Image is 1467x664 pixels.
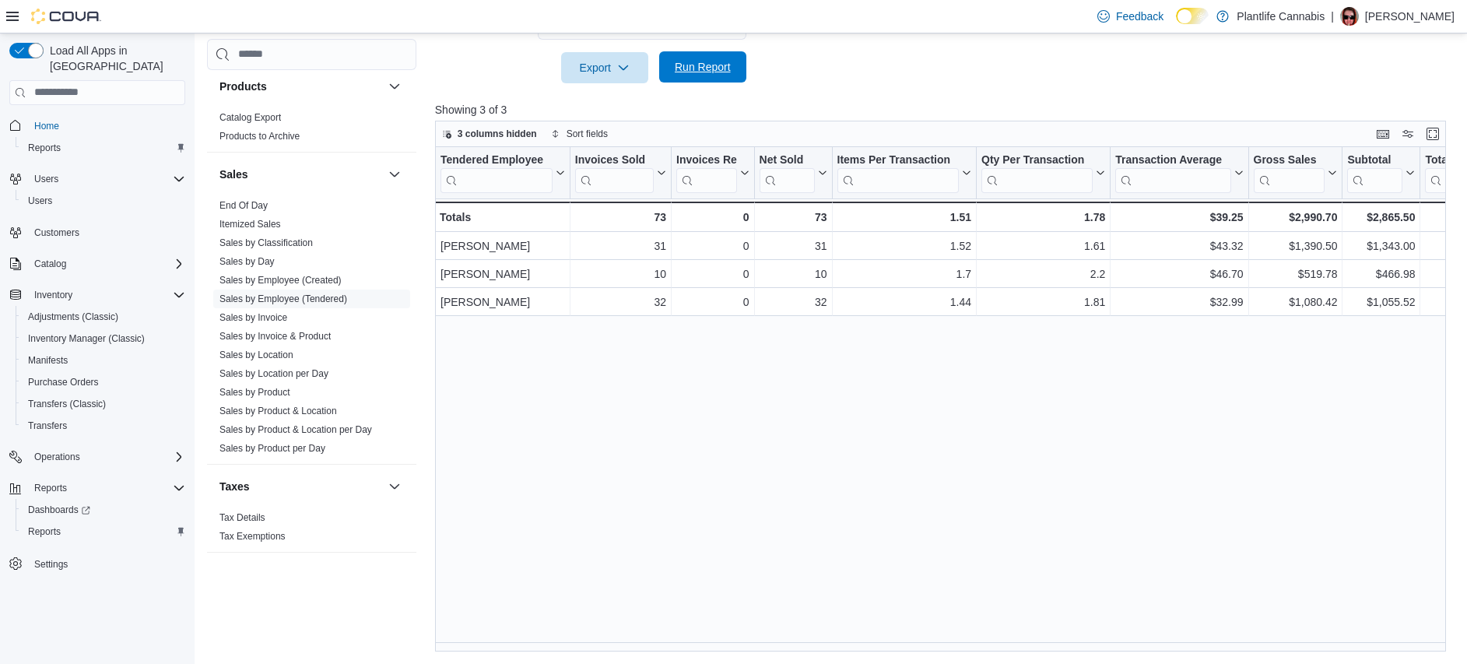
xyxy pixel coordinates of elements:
button: Subtotal [1347,153,1415,192]
button: Catalog [28,255,72,273]
div: Gross Sales [1253,153,1325,192]
button: Items Per Transaction [837,153,971,192]
button: Transaction Average [1115,153,1243,192]
span: Customers [34,227,79,239]
div: 1.61 [981,237,1105,255]
button: Reports [3,477,191,499]
span: Tax Details [219,511,265,524]
span: Load All Apps in [GEOGRAPHIC_DATA] [44,43,185,74]
button: Home [3,114,191,137]
button: Keyboard shortcuts [1374,125,1392,143]
div: Items Per Transaction [837,153,959,192]
button: Sales [219,167,382,182]
div: 73 [575,208,666,227]
button: Tendered Employee [440,153,565,192]
span: Catalog [28,255,185,273]
span: Feedback [1116,9,1163,24]
span: Users [28,195,52,207]
button: Enter fullscreen [1423,125,1442,143]
div: Totals [440,208,565,227]
span: Transfers [22,416,185,435]
a: Tax Exemptions [219,531,286,542]
a: Feedback [1091,1,1170,32]
div: $519.78 [1253,265,1337,283]
div: [PERSON_NAME] [440,293,565,311]
div: Taxes [207,508,416,552]
div: Subtotal [1347,153,1402,192]
span: Transfers [28,420,67,432]
div: 0 [676,208,749,227]
div: $2,990.70 [1253,208,1337,227]
button: Reports [16,137,191,159]
a: Home [28,117,65,135]
a: Purchase Orders [22,373,105,392]
span: Settings [34,558,68,571]
span: Sales by Product & Location per Day [219,423,372,436]
div: Invoices Sold [575,153,654,167]
a: Reports [22,522,67,541]
div: Net Sold [759,153,814,192]
a: Tax Details [219,512,265,523]
p: | [1331,7,1334,26]
button: Invoices Sold [575,153,666,192]
button: Transfers (Classic) [16,393,191,415]
button: Export [561,52,648,83]
button: Transfers [16,415,191,437]
div: Transaction Average [1115,153,1230,167]
div: [PERSON_NAME] [440,237,565,255]
div: Tendered Employee [440,153,553,192]
span: Sales by Employee (Tendered) [219,293,347,305]
div: Invoices Ref [676,153,736,192]
span: Sales by Product [219,386,290,399]
div: $1,390.50 [1253,237,1337,255]
span: Operations [28,448,185,466]
div: $46.70 [1115,265,1243,283]
div: Products [207,108,416,152]
button: Products [219,79,382,94]
a: Sales by Product & Location [219,406,337,416]
div: $1,080.42 [1253,293,1337,311]
span: Transfers (Classic) [22,395,185,413]
div: Qty Per Transaction [981,153,1093,167]
button: Taxes [219,479,382,494]
span: Catalog Export [219,111,281,124]
span: Inventory [28,286,185,304]
a: Transfers (Classic) [22,395,112,413]
span: Sales by Location per Day [219,367,328,380]
a: Products to Archive [219,131,300,142]
p: [PERSON_NAME] [1365,7,1455,26]
span: Transfers (Classic) [28,398,106,410]
div: $1,343.00 [1347,237,1415,255]
span: Sales by Product per Day [219,442,325,455]
button: Manifests [16,350,191,371]
a: Transfers [22,416,73,435]
button: Users [16,190,191,212]
nav: Complex example [9,108,185,616]
div: 0 [676,265,749,283]
div: 32 [759,293,827,311]
div: $2,865.50 [1347,208,1415,227]
span: Sales by Classification [219,237,313,249]
div: 1.52 [837,237,971,255]
a: Sales by Invoice & Product [219,331,331,342]
button: Invoices Ref [676,153,749,192]
a: Sales by Product [219,387,290,398]
a: Itemized Sales [219,219,281,230]
div: $466.98 [1347,265,1415,283]
div: 1.81 [981,293,1105,311]
button: Qty Per Transaction [981,153,1105,192]
a: Sales by Classification [219,237,313,248]
div: Invoices Ref [676,153,736,167]
span: Tax Exemptions [219,530,286,543]
a: Sales by Employee (Created) [219,275,342,286]
div: Sasha Iemelianenko [1340,7,1359,26]
button: 3 columns hidden [436,125,543,143]
a: Reports [22,139,67,157]
button: Reports [28,479,73,497]
span: 3 columns hidden [458,128,537,140]
h3: Taxes [219,479,250,494]
span: Dashboards [28,504,90,516]
div: 1.7 [837,265,971,283]
span: Export [570,52,639,83]
p: Showing 3 of 3 [435,102,1456,118]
